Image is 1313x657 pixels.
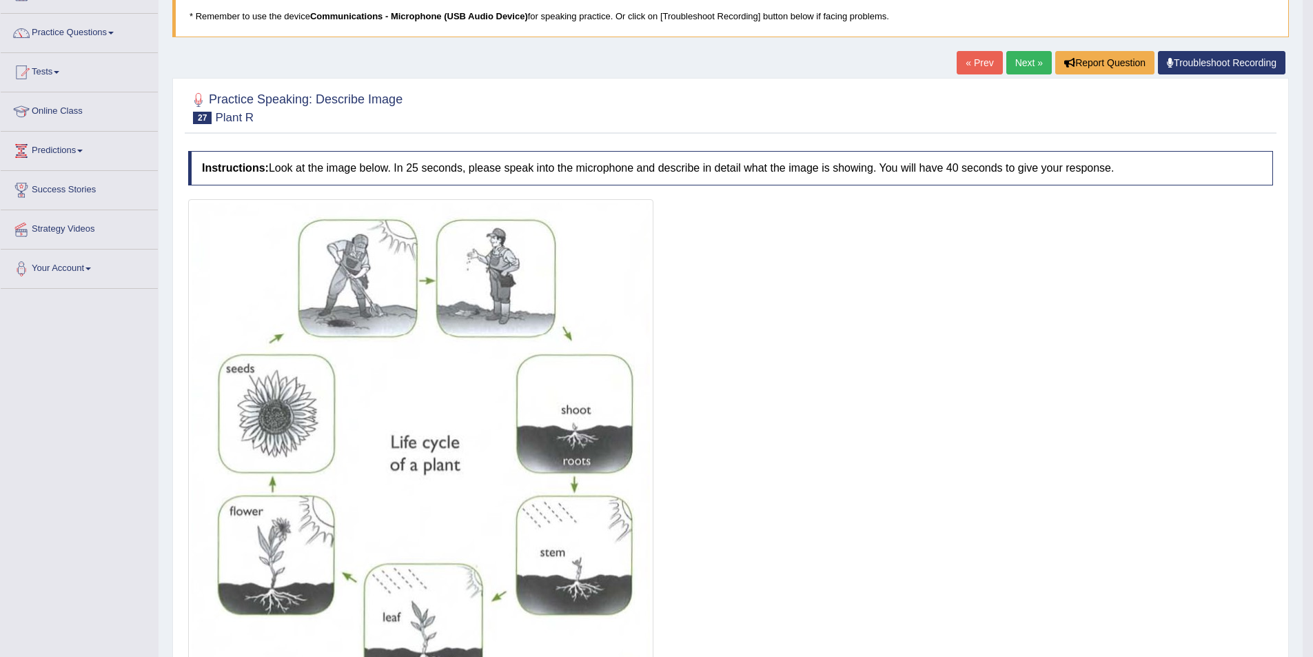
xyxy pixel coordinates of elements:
b: Instructions: [202,162,269,174]
a: Predictions [1,132,158,166]
button: Report Question [1055,51,1154,74]
small: Plant R [215,111,254,124]
span: 27 [193,112,212,124]
b: Communications - Microphone (USB Audio Device) [310,11,528,21]
a: Next » [1006,51,1052,74]
a: Strategy Videos [1,210,158,245]
a: Success Stories [1,171,158,205]
a: Troubleshoot Recording [1158,51,1285,74]
a: « Prev [957,51,1002,74]
h4: Look at the image below. In 25 seconds, please speak into the microphone and describe in detail w... [188,151,1273,185]
a: Your Account [1,250,158,284]
a: Practice Questions [1,14,158,48]
h2: Practice Speaking: Describe Image [188,90,403,124]
a: Online Class [1,92,158,127]
a: Tests [1,53,158,88]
